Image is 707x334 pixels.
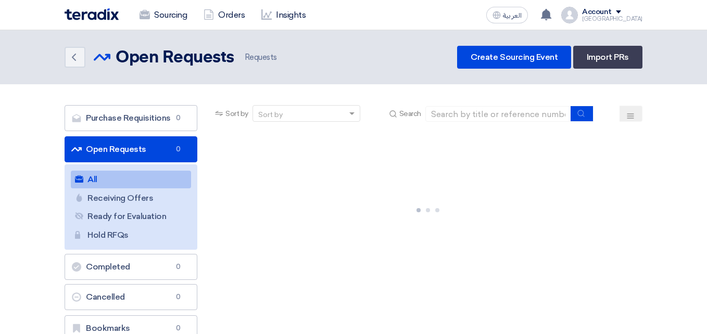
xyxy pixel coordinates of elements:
a: Insights [253,4,314,27]
a: Receiving Offers [71,189,191,207]
div: [GEOGRAPHIC_DATA] [582,16,642,22]
img: profile_test.png [561,7,578,23]
a: Completed0 [65,254,197,280]
a: Create Sourcing Event [457,46,571,69]
a: Sourcing [131,4,195,27]
input: Search by title or reference number [425,106,571,122]
a: Cancelled0 [65,284,197,310]
h2: Open Requests [116,47,234,68]
a: Import PRs [573,46,642,69]
a: Ready for Evaluation [71,208,191,225]
span: العربية [503,12,522,19]
a: Orders [195,4,253,27]
a: Open Requests0 [65,136,197,162]
span: Search [399,108,421,119]
button: العربية [486,7,528,23]
span: Requests [243,52,277,63]
img: Teradix logo [65,8,119,20]
span: Sort by [225,108,248,119]
span: 0 [172,292,184,302]
span: 0 [172,144,184,155]
a: All [71,171,191,188]
span: 0 [172,113,184,123]
span: 0 [172,262,184,272]
span: 0 [172,323,184,333]
a: Hold RFQs [71,226,191,244]
div: Sort by [258,109,283,120]
a: Purchase Requisitions0 [65,105,197,131]
div: Account [582,8,612,17]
